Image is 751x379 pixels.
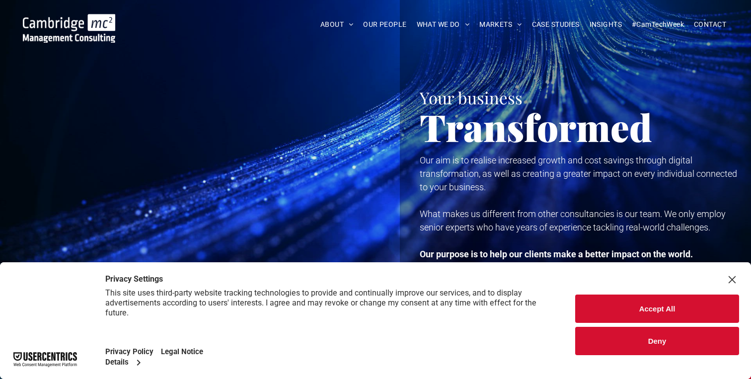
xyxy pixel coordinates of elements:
[23,14,115,43] img: Cambridge MC Logo, digital transformation
[627,17,689,32] a: #CamTechWeek
[527,17,585,32] a: CASE STUDIES
[420,249,693,259] strong: Our purpose is to help our clients make a better impact on the world.
[420,86,523,108] span: Your business
[412,17,475,32] a: WHAT WE DO
[315,17,359,32] a: ABOUT
[420,209,726,232] span: What makes us different from other consultancies is our team. We only employ senior experts who h...
[358,17,411,32] a: OUR PEOPLE
[689,17,731,32] a: CONTACT
[23,15,115,26] a: Your Business Transformed | Cambridge Management Consulting
[585,17,627,32] a: INSIGHTS
[474,17,526,32] a: MARKETS
[420,155,737,192] span: Our aim is to realise increased growth and cost savings through digital transformation, as well a...
[420,102,652,152] span: Transformed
